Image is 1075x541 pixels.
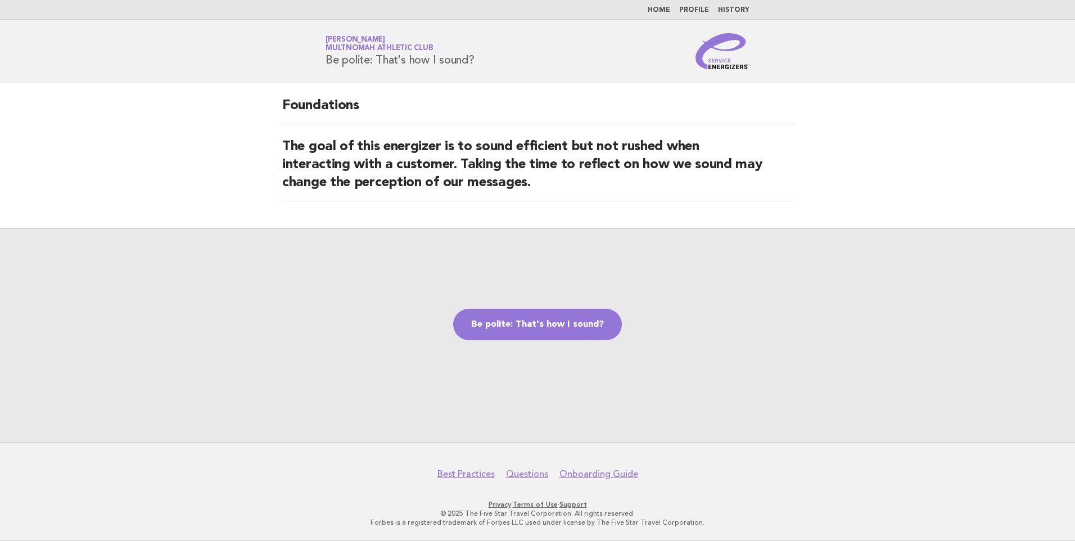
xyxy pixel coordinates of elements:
a: Home [648,7,670,13]
p: © 2025 The Five Star Travel Corporation. All rights reserved. [193,509,882,518]
a: Profile [679,7,709,13]
h1: Be polite: That's how I sound? [326,37,475,66]
p: Forbes is a registered trademark of Forbes LLC used under license by The Five Star Travel Corpora... [193,518,882,527]
a: Terms of Use [513,501,558,508]
h2: The goal of this energizer is to sound efficient but not rushed when interacting with a customer.... [282,138,793,201]
a: Best Practices [437,468,495,480]
h2: Foundations [282,97,793,124]
span: Multnomah Athletic Club [326,45,433,52]
a: Be polite: That's how I sound? [453,309,622,340]
p: · · [193,500,882,509]
img: Service Energizers [695,33,749,69]
a: Support [559,501,587,508]
a: Privacy [489,501,511,508]
a: History [718,7,749,13]
a: Questions [506,468,548,480]
a: [PERSON_NAME]Multnomah Athletic Club [326,36,433,52]
a: Onboarding Guide [559,468,638,480]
